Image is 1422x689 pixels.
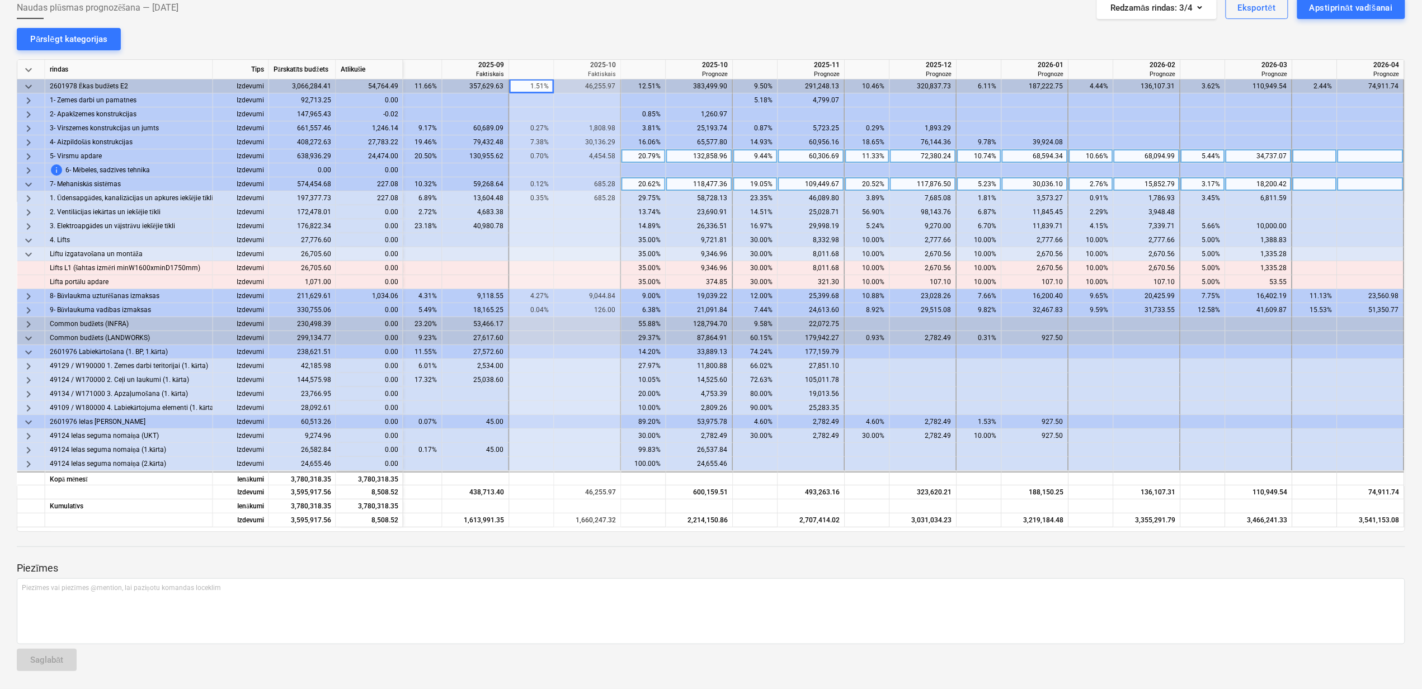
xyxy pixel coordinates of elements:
span: keyboard_arrow_down [22,80,35,93]
div: 0.12% [514,177,549,191]
div: 27,783.22 [336,135,403,149]
div: 3,780,318.35 [269,499,336,513]
div: 0.00 [336,317,403,331]
div: Prognoze [1118,70,1176,78]
div: 3,948.48 [1118,205,1175,219]
span: 2. Ventilācijas iekārtas un iekšējie tīkli [50,205,161,219]
div: 5.18% [738,93,773,107]
div: 46,255.97 [559,79,616,93]
div: 10.46% [850,79,885,93]
div: 27,776.60 [269,233,336,247]
div: 2026-03 [1230,60,1288,70]
span: 3- Virszemes konstrukcijas un jumts [50,121,159,135]
div: Atlikušie [336,60,403,79]
div: 187,222.75 [1006,79,1063,93]
div: Ienākumi [213,499,269,513]
div: 2026-02 [1118,60,1176,70]
span: keyboard_arrow_right [22,443,35,457]
div: 172,478.01 [269,205,336,219]
div: 5.23% [962,177,997,191]
div: Pārskatīts budžets [269,60,336,79]
div: 1,808.98 [559,121,616,135]
div: 1,388.83 [1230,233,1287,247]
div: 0.00 [336,303,403,317]
div: 30,136.29 [559,135,616,149]
div: 79,432.48 [447,135,504,149]
div: 299,134.77 [269,331,336,345]
div: Izdevumi [213,219,269,233]
div: 4.15% [1073,219,1109,233]
div: 19.46% [402,135,437,149]
div: 118,477.36 [671,177,728,191]
div: 0.87% [738,121,773,135]
div: 0.00 [336,415,403,429]
span: keyboard_arrow_right [22,122,35,135]
div: 6.89% [402,191,437,205]
div: Prognoze [783,70,840,78]
div: Izdevumi [213,359,269,373]
div: 16.97% [738,219,773,233]
span: keyboard_arrow_down [22,178,35,191]
div: 3,780,318.35 [336,471,403,485]
div: 6.87% [962,205,997,219]
div: Izdevumi [213,401,269,415]
div: 4,454.58 [559,149,616,163]
div: 26,582.84 [269,443,336,457]
div: 15,852.79 [1118,177,1175,191]
div: 0.00 [336,359,403,373]
div: Izdevumi [213,247,269,261]
div: 130,955.62 [447,149,504,163]
div: 4,683.38 [447,205,504,219]
div: 26,705.60 [269,261,336,275]
div: Izdevumi [213,443,269,457]
span: keyboard_arrow_right [22,430,35,443]
div: 92,713.25 [269,93,336,107]
div: 9.44% [738,149,773,163]
div: 0.00 [336,93,403,107]
span: keyboard_arrow_right [22,164,35,177]
div: 14.51% [738,205,773,219]
div: 3.17% [1185,177,1221,191]
div: 0.00 [336,401,403,415]
span: keyboard_arrow_down [22,248,35,261]
div: Prognoze [1342,70,1400,78]
span: keyboard_arrow_right [22,220,35,233]
div: Izdevumi [213,93,269,107]
div: 10.74% [962,149,997,163]
div: 56.90% [850,205,885,219]
span: Šo rindas vienību nevar prognozēt, pirms nav atjaunināts pārskatītais budžets [50,163,63,177]
div: 211,629.61 [269,289,336,303]
div: 3.89% [850,191,885,205]
div: 26,336.51 [671,219,728,233]
div: 5.66% [1185,219,1221,233]
div: 9,721.81 [671,233,728,247]
div: Izdevumi [213,261,269,275]
div: 238,621.51 [269,345,336,359]
span: 1. Ūdensapgādes, kanalizācijas un apkures iekšējie tīkli [50,191,214,205]
div: 0.27% [514,121,549,135]
div: Izdevumi [213,331,269,345]
div: 0.85% [626,107,661,121]
div: 0.00 [336,163,403,177]
div: Izdevumi [213,233,269,247]
div: 5.24% [850,219,885,233]
div: 2,777.66 [1006,233,1063,247]
div: 0.00 [336,443,403,457]
div: 14.93% [738,135,773,149]
div: 2025-12 [894,60,952,70]
div: 18,200.42 [1230,177,1287,191]
div: 12.51% [626,79,661,93]
div: Apstiprināt vadīšanai [1310,1,1393,15]
div: 685.28 [559,177,616,191]
div: 14.89% [626,219,661,233]
span: keyboard_arrow_down [22,63,35,77]
div: 10.00% [962,233,997,247]
div: 230,498.39 [269,317,336,331]
div: 26,705.60 [269,247,336,261]
div: 3,780,318.35 [336,499,403,513]
div: 1,034.06 [336,289,403,303]
div: 3,780,318.35 [269,471,336,485]
div: 60,513.26 [269,415,336,429]
div: 2.72% [402,205,437,219]
div: 23.18% [402,219,437,233]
